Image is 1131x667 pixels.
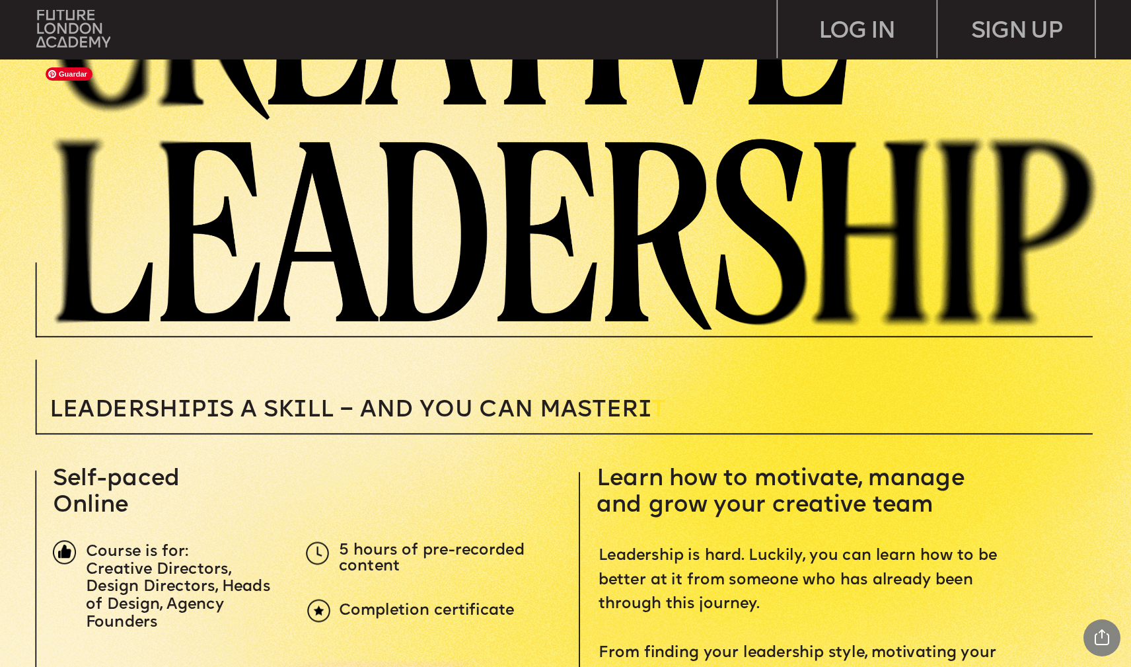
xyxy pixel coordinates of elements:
[1083,619,1120,656] div: Share
[597,468,971,518] span: Learn how to motivate, manage and grow your creative team
[53,541,76,564] img: image-1fa7eedb-a71f-428c-a033-33de134354ef.png
[36,10,110,48] img: upload-bfdffa89-fac7-4f57-a443-c7c39906ba42.png
[339,603,515,619] span: Completion certificate
[46,67,92,81] span: Guardar
[307,600,330,623] img: upload-6b0d0326-a6ce-441c-aac1-c2ff159b353e.png
[86,544,188,561] span: Course is for:
[178,399,191,422] span: i
[306,542,329,565] img: upload-5dcb7aea-3d7f-4093-a867-f0427182171d.png
[53,468,180,491] span: Self-paced
[50,399,845,422] p: T
[207,399,220,422] span: i
[86,562,275,631] span: Creative Directors, Design Directors, Heads of Design, Agency Founders
[50,399,651,422] span: Leadersh p s a sk ll – and you can MASTER
[294,399,307,422] span: i
[53,494,128,518] span: Online
[638,399,651,422] span: i
[339,543,529,574] span: 5 hours of pre-recorded content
